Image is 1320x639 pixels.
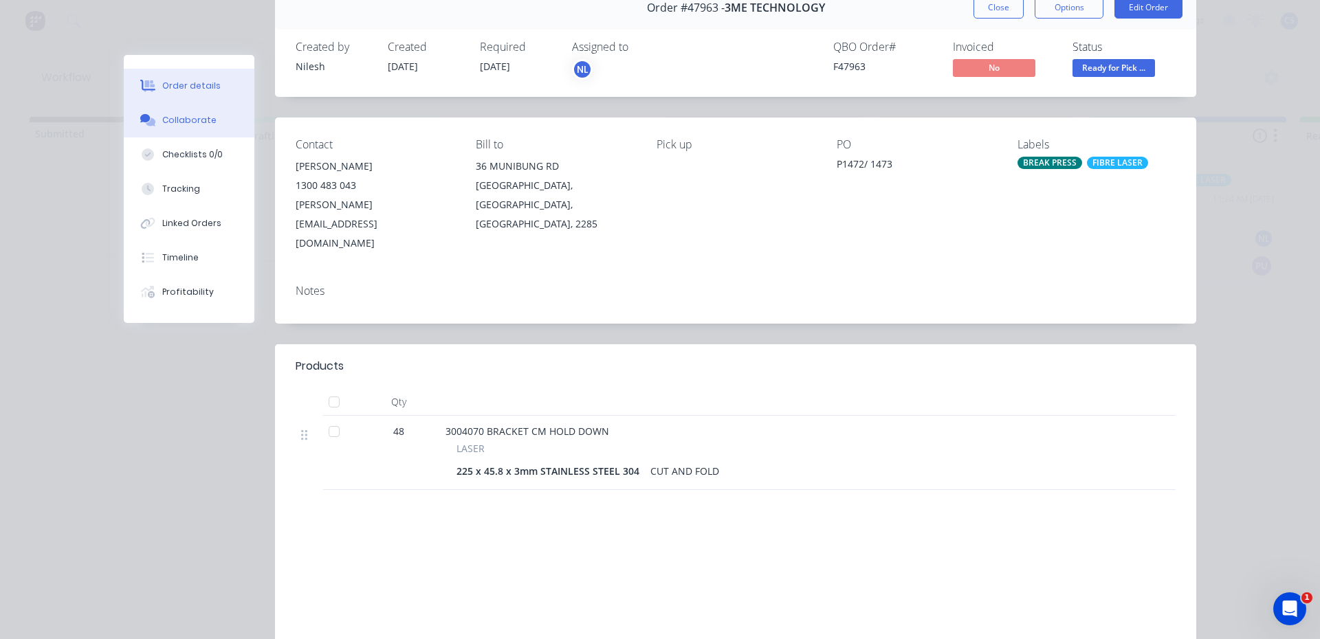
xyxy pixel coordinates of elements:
div: CUT AND FOLD [645,461,725,481]
div: P1472/ 1473 [837,157,995,176]
span: Ready for Pick ... [1072,59,1155,76]
span: 3ME TECHNOLOGY [725,1,825,14]
button: Collaborate [124,103,254,137]
span: [DATE] [388,60,418,73]
span: [DATE] [480,60,510,73]
button: Checklists 0/0 [124,137,254,172]
div: Linked Orders [162,217,221,229]
div: FIBRE LASER [1087,157,1148,169]
div: Required [480,41,555,54]
div: Nilesh [296,59,371,74]
button: Linked Orders [124,206,254,240]
div: Products [296,358,344,374]
div: 1300 483 043 [296,176,454,195]
div: Checklists 0/0 [162,148,223,161]
button: Order details [124,69,254,103]
div: Created by [296,41,371,54]
button: Timeline [124,240,254,275]
div: Pick up [657,138,815,151]
button: NL [572,59,593,80]
div: 225 x 45.8 x 3mm STAINLESS STEEL 304 [456,461,645,481]
button: Ready for Pick ... [1072,59,1155,80]
div: Contact [296,138,454,151]
div: [GEOGRAPHIC_DATA], [GEOGRAPHIC_DATA], [GEOGRAPHIC_DATA], 2285 [476,176,634,234]
span: 3004070 BRACKET CM HOLD DOWN [445,425,609,438]
div: 36 MUNIBUNG RD[GEOGRAPHIC_DATA], [GEOGRAPHIC_DATA], [GEOGRAPHIC_DATA], 2285 [476,157,634,234]
div: 36 MUNIBUNG RD [476,157,634,176]
div: [PERSON_NAME][EMAIL_ADDRESS][DOMAIN_NAME] [296,195,454,253]
div: Qty [357,388,440,416]
div: [PERSON_NAME]1300 483 043[PERSON_NAME][EMAIL_ADDRESS][DOMAIN_NAME] [296,157,454,253]
span: 1 [1301,592,1312,603]
span: Order #47963 - [647,1,725,14]
div: Notes [296,284,1176,298]
div: Collaborate [162,114,217,126]
div: F47963 [833,59,936,74]
div: Created [388,41,463,54]
div: QBO Order # [833,41,936,54]
div: Timeline [162,251,199,264]
div: Profitability [162,286,214,298]
button: Profitability [124,275,254,309]
span: LASER [456,441,485,456]
div: BREAK PRESS [1017,157,1082,169]
div: Invoiced [953,41,1056,54]
div: Labels [1017,138,1176,151]
iframe: Intercom live chat [1273,592,1306,625]
div: Status [1072,41,1176,54]
div: PO [837,138,995,151]
span: 48 [393,424,404,438]
div: Assigned to [572,41,709,54]
span: No [953,59,1035,76]
div: [PERSON_NAME] [296,157,454,176]
div: Tracking [162,183,200,195]
div: Order details [162,80,221,92]
button: Tracking [124,172,254,206]
div: Bill to [476,138,634,151]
